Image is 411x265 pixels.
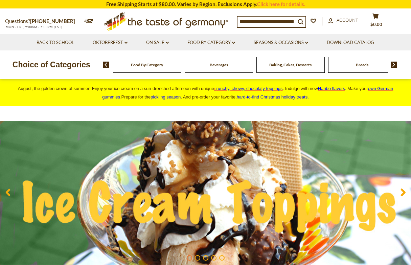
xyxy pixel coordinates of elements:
[151,94,181,100] a: pickling season
[5,25,63,29] span: MON - FRI, 9:00AM - 5:00PM (EST)
[93,39,128,46] a: Oktoberfest
[337,17,358,23] span: Account
[18,86,393,100] span: August, the golden crown of summer! Enjoy your ice cream on a sun-drenched afternoon with unique ...
[30,18,75,24] a: [PHONE_NUMBER]
[269,62,312,67] a: Baking, Cakes, Desserts
[103,62,109,68] img: previous arrow
[365,13,386,30] button: $0.00
[37,39,74,46] a: Back to School
[328,17,358,24] a: Account
[237,94,308,100] a: hard-to-find Christmas holiday treats
[5,17,80,26] p: Questions?
[210,62,228,67] a: Beverages
[216,86,283,91] span: runchy, chewy, chocolaty toppings
[254,39,308,46] a: Seasons & Occasions
[356,62,368,67] a: Breads
[131,62,163,67] a: Food By Category
[214,86,283,91] a: crunchy, chewy, chocolaty toppings
[102,86,393,100] span: own German gummies
[102,86,393,100] a: own German gummies.
[257,1,305,7] a: Click here for details.
[146,39,169,46] a: On Sale
[327,39,374,46] a: Download Catalog
[237,94,309,100] span: .
[370,22,382,27] span: $0.00
[187,39,235,46] a: Food By Category
[391,62,397,68] img: next arrow
[318,86,345,91] a: Haribo flavors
